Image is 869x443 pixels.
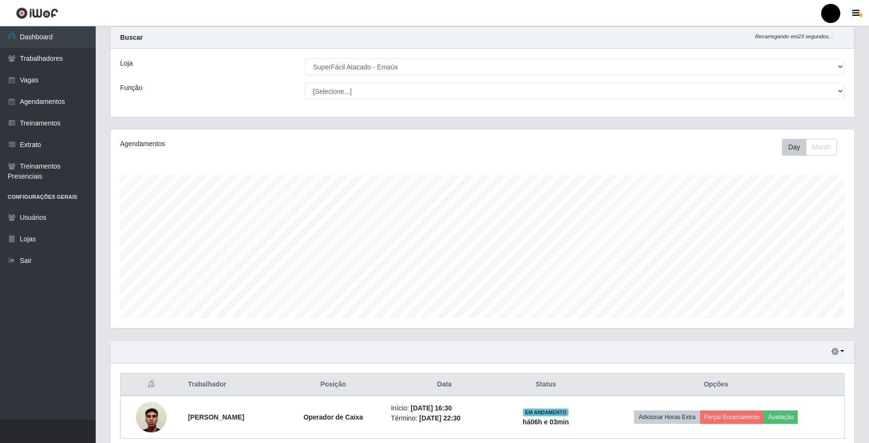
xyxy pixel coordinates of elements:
[120,34,143,41] strong: Buscar
[385,374,503,396] th: Data
[806,139,837,156] button: Month
[755,34,833,39] i: Recarregando em 23 segundos...
[391,403,498,413] li: Início:
[136,397,167,437] img: 1749171143846.jpeg
[700,410,764,424] button: Forçar Encerramento
[782,139,845,156] div: Toolbar with button groups
[523,418,569,426] strong: há 06 h e 03 min
[182,374,281,396] th: Trabalhador
[419,414,460,422] time: [DATE] 22:30
[503,374,588,396] th: Status
[281,374,385,396] th: Posição
[782,139,806,156] button: Day
[120,83,143,93] label: Função
[303,413,363,421] strong: Operador de Caixa
[523,409,568,416] span: EM ANDAMENTO
[391,413,498,423] li: Término:
[120,58,133,68] label: Loja
[16,7,58,19] img: CoreUI Logo
[634,410,700,424] button: Adicionar Horas Extra
[120,139,413,149] div: Agendamentos
[588,374,845,396] th: Opções
[188,413,244,421] strong: [PERSON_NAME]
[782,139,837,156] div: First group
[411,404,452,412] time: [DATE] 16:30
[764,410,798,424] button: Avaliação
